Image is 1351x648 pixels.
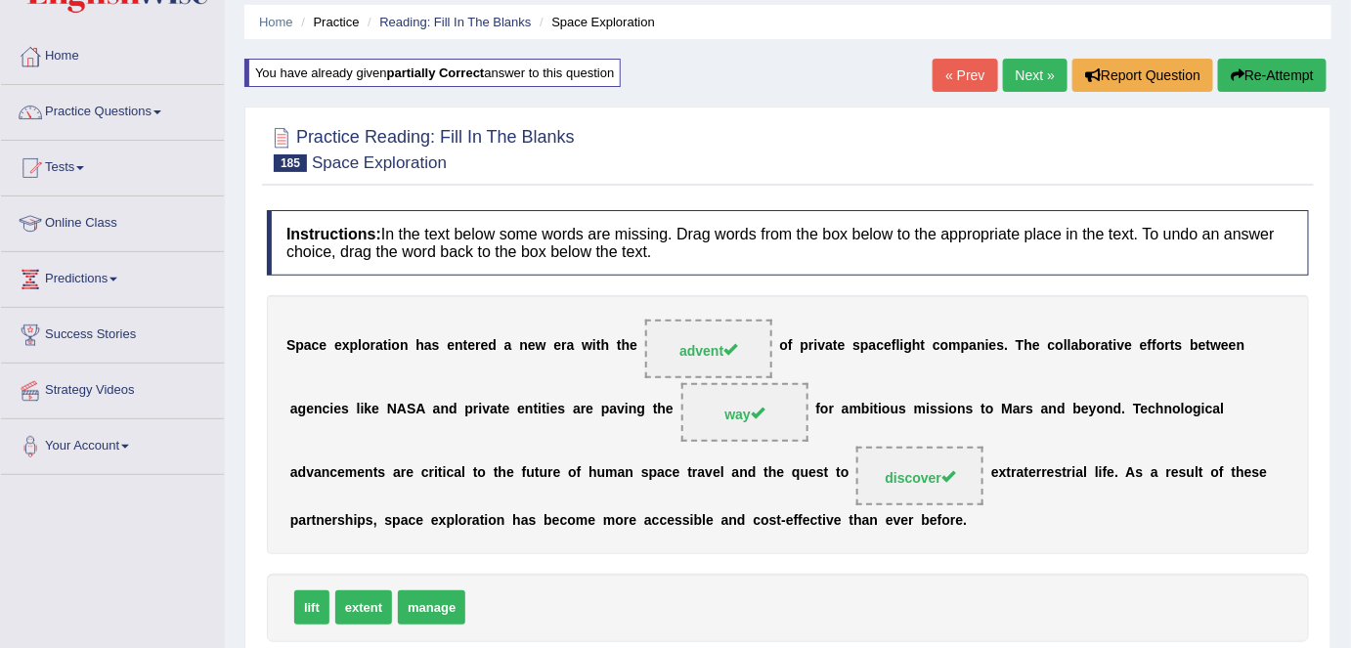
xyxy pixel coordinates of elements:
[304,338,312,354] b: a
[415,402,425,417] b: A
[1198,338,1206,354] b: e
[506,465,514,481] b: e
[1021,402,1025,417] b: r
[306,402,314,417] b: e
[1068,338,1071,354] b: l
[429,465,434,481] b: r
[449,402,458,417] b: d
[274,154,307,172] span: 185
[801,338,809,354] b: p
[434,465,438,481] b: i
[490,402,498,417] b: a
[358,338,362,354] b: l
[629,402,637,417] b: n
[1,419,224,468] a: Your Account
[605,465,617,481] b: m
[295,338,304,354] b: p
[1057,402,1066,417] b: d
[357,402,361,417] b: l
[400,338,409,354] b: n
[383,338,388,354] b: t
[1024,465,1029,481] b: t
[850,402,861,417] b: m
[625,402,629,417] b: i
[1,141,224,190] a: Tests
[337,465,345,481] b: e
[1017,465,1024,481] b: a
[833,338,838,354] b: t
[792,465,801,481] b: q
[1149,402,1156,417] b: c
[463,338,468,354] b: t
[341,402,349,417] b: s
[985,402,994,417] b: o
[1148,338,1153,354] b: f
[884,338,892,354] b: e
[482,402,490,417] b: v
[1072,59,1213,92] button: Report Question
[720,465,724,481] b: l
[441,402,450,417] b: n
[1087,338,1096,354] b: o
[820,402,829,417] b: o
[475,338,480,354] b: r
[912,338,921,354] b: h
[1,196,224,245] a: Online Class
[244,59,621,87] div: You have already given answer to this question
[433,402,441,417] b: a
[829,402,834,417] b: r
[371,402,379,417] b: e
[473,465,478,481] b: t
[387,65,485,80] b: partially correct
[739,465,748,481] b: n
[856,447,983,505] span: Drop target
[1175,338,1183,354] b: s
[401,465,406,481] b: r
[957,402,966,417] b: n
[724,407,763,422] span: way
[601,402,610,417] b: p
[852,338,860,354] b: s
[1165,338,1170,354] b: r
[1096,338,1101,354] b: r
[536,338,546,354] b: w
[421,465,429,481] b: c
[334,338,342,354] b: e
[825,338,833,354] b: a
[1081,402,1089,417] b: e
[259,15,293,29] a: Home
[698,465,706,481] b: a
[1,29,224,78] a: Home
[535,465,540,481] b: t
[1220,402,1224,417] b: l
[801,465,809,481] b: u
[481,338,489,354] b: e
[267,123,575,172] h2: Practice Reading: Fill In The Blanks
[290,402,298,417] b: a
[526,465,535,481] b: u
[320,338,327,354] b: e
[517,402,525,417] b: e
[622,338,631,354] b: h
[588,465,597,481] b: h
[1001,402,1013,417] b: M
[1003,59,1068,92] a: Next »
[1124,338,1132,354] b: e
[1089,402,1097,417] b: y
[370,338,375,354] b: r
[900,338,904,354] b: i
[499,465,507,481] b: h
[596,338,601,354] b: t
[1028,465,1036,481] b: e
[357,465,365,481] b: e
[364,402,371,417] b: k
[1,85,224,134] a: Practice Questions
[1004,338,1008,354] b: .
[314,402,323,417] b: n
[898,402,906,417] b: s
[1213,402,1221,417] b: a
[748,465,757,481] b: d
[550,402,558,417] b: e
[970,338,978,354] b: a
[842,402,850,417] b: a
